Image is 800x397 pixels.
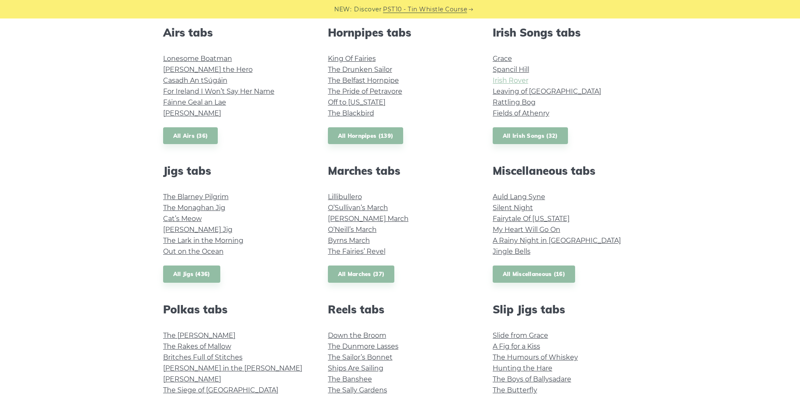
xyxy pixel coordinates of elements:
a: The Fairies’ Revel [328,247,385,255]
a: Cat’s Meow [163,215,202,223]
a: The Monaghan Jig [163,204,225,212]
a: [PERSON_NAME] the Hero [163,66,253,74]
a: [PERSON_NAME] Jig [163,226,232,234]
a: The Humours of Whiskey [493,353,578,361]
a: Slide from Grace [493,331,548,339]
a: O’Sullivan’s March [328,204,388,212]
h2: Marches tabs [328,164,473,177]
a: Britches Full of Stitches [163,353,243,361]
a: [PERSON_NAME] [163,375,221,383]
a: Fields of Athenry [493,109,549,117]
a: All Marches (37) [328,266,395,283]
a: Silent Night [493,204,533,212]
a: The Belfast Hornpipe [328,76,399,84]
h2: Miscellaneous tabs [493,164,637,177]
a: The Blackbird [328,109,374,117]
h2: Irish Songs tabs [493,26,637,39]
a: Fáinne Geal an Lae [163,98,226,106]
a: Lillibullero [328,193,362,201]
a: Hunting the Hare [493,364,552,372]
a: The [PERSON_NAME] [163,331,235,339]
a: Fairytale Of [US_STATE] [493,215,570,223]
a: All Airs (36) [163,127,218,145]
h2: Polkas tabs [163,303,308,316]
a: A Rainy Night in [GEOGRAPHIC_DATA] [493,237,621,245]
a: A Fig for a Kiss [493,342,540,350]
a: Lonesome Boatman [163,55,232,63]
a: The Siege of [GEOGRAPHIC_DATA] [163,386,278,394]
a: The Sailor’s Bonnet [328,353,393,361]
a: The Blarney Pilgrim [163,193,229,201]
h2: Jigs tabs [163,164,308,177]
a: The Banshee [328,375,372,383]
a: The Dunmore Lasses [328,342,399,350]
a: [PERSON_NAME] in the [PERSON_NAME] [163,364,302,372]
a: [PERSON_NAME] March [328,215,409,223]
a: Spancil Hill [493,66,529,74]
a: [PERSON_NAME] [163,109,221,117]
a: PST10 - Tin Whistle Course [383,5,467,14]
a: All Jigs (436) [163,266,220,283]
span: NEW: [334,5,351,14]
a: The Sally Gardens [328,386,387,394]
a: The Butterfly [493,386,537,394]
a: The Rakes of Mallow [163,342,231,350]
h2: Hornpipes tabs [328,26,473,39]
h2: Airs tabs [163,26,308,39]
a: King Of Fairies [328,55,376,63]
a: All Irish Songs (32) [493,127,568,145]
a: Grace [493,55,512,63]
a: O’Neill’s March [328,226,377,234]
h2: Reels tabs [328,303,473,316]
a: Ships Are Sailing [328,364,383,372]
a: All Miscellaneous (16) [493,266,576,283]
a: Leaving of [GEOGRAPHIC_DATA] [493,87,601,95]
a: The Drunken Sailor [328,66,392,74]
a: For Ireland I Won’t Say Her Name [163,87,275,95]
a: Irish Rover [493,76,528,84]
a: The Pride of Petravore [328,87,402,95]
a: The Lark in the Morning [163,237,243,245]
h2: Slip Jigs tabs [493,303,637,316]
span: Discover [354,5,382,14]
a: All Hornpipes (139) [328,127,404,145]
a: Out on the Ocean [163,247,224,255]
a: Off to [US_STATE] [328,98,385,106]
a: Down the Broom [328,331,386,339]
a: Casadh An tSúgáin [163,76,227,84]
a: Rattling Bog [493,98,536,106]
a: The Boys of Ballysadare [493,375,571,383]
a: Jingle Bells [493,247,531,255]
a: Byrns March [328,237,370,245]
a: Auld Lang Syne [493,193,545,201]
a: My Heart Will Go On [493,226,560,234]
